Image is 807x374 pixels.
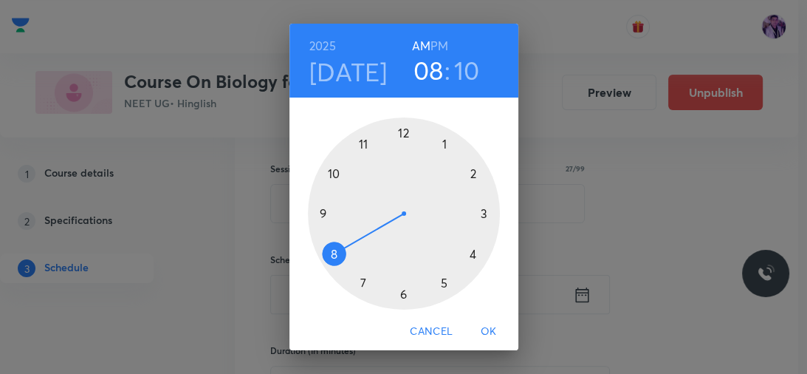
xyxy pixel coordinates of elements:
[471,322,506,341] span: OK
[404,318,459,345] button: Cancel
[454,55,480,86] button: 10
[444,55,450,86] h3: :
[430,35,448,56] button: PM
[410,322,453,341] span: Cancel
[413,55,444,86] button: 08
[309,56,388,87] button: [DATE]
[309,35,336,56] button: 2025
[412,35,430,56] button: AM
[465,318,512,345] button: OK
